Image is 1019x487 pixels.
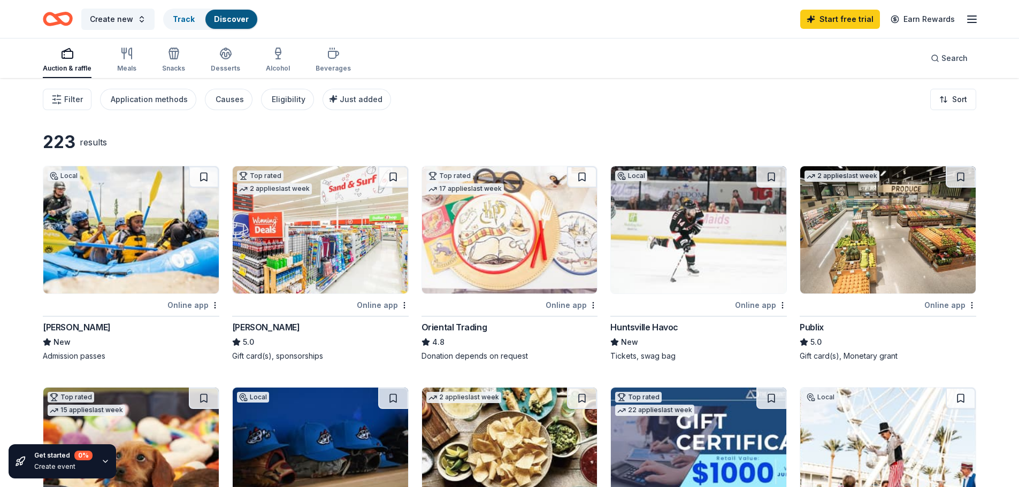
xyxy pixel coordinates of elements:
[205,89,252,110] button: Causes
[111,93,188,106] div: Application methods
[422,321,487,334] div: Oriental Trading
[432,336,445,349] span: 4.8
[232,321,300,334] div: [PERSON_NAME]
[163,9,258,30] button: TrackDiscover
[48,171,80,181] div: Local
[800,351,976,361] div: Gift card(s), Monetary grant
[74,451,93,460] div: 0 %
[90,13,133,26] span: Create new
[261,89,314,110] button: Eligibility
[800,166,976,361] a: Image for Publix2 applieslast weekOnline appPublix5.0Gift card(s), Monetary grant
[48,392,94,403] div: Top rated
[357,298,409,312] div: Online app
[237,171,284,181] div: Top rated
[43,321,111,334] div: [PERSON_NAME]
[266,64,290,73] div: Alcohol
[34,462,93,471] div: Create event
[117,43,136,78] button: Meals
[53,336,71,349] span: New
[952,93,967,106] span: Sort
[216,93,244,106] div: Causes
[422,166,597,293] img: Image for Oriental Trading
[800,166,976,293] img: Image for Publix
[272,93,305,106] div: Eligibility
[610,351,787,361] div: Tickets, swag bag
[941,52,968,65] span: Search
[611,166,786,293] img: Image for Huntsville Havoc
[615,171,647,181] div: Local
[243,336,254,349] span: 5.0
[233,166,408,293] img: Image for Winn-Dixie
[64,93,83,106] span: Filter
[43,351,219,361] div: Admission passes
[805,171,879,182] div: 2 applies last week
[43,166,219,361] a: Image for Montgomery WhitewaterLocalOnline app[PERSON_NAME]NewAdmission passes
[100,89,196,110] button: Application methods
[211,43,240,78] button: Desserts
[546,298,597,312] div: Online app
[48,405,125,416] div: 15 applies last week
[162,43,185,78] button: Snacks
[162,64,185,73] div: Snacks
[621,336,638,349] span: New
[43,166,219,293] img: Image for Montgomery Whitewater
[426,183,504,195] div: 17 applies last week
[340,95,382,104] span: Just added
[80,136,107,149] div: results
[211,64,240,73] div: Desserts
[81,9,155,30] button: Create new
[43,64,91,73] div: Auction & raffle
[924,298,976,312] div: Online app
[43,132,75,153] div: 223
[930,89,976,110] button: Sort
[237,183,312,195] div: 2 applies last week
[426,392,501,403] div: 2 applies last week
[117,64,136,73] div: Meals
[316,43,351,78] button: Beverages
[173,14,195,24] a: Track
[232,166,409,361] a: Image for Winn-DixieTop rated2 applieslast weekOnline app[PERSON_NAME]5.0Gift card(s), sponsorships
[43,43,91,78] button: Auction & raffle
[232,351,409,361] div: Gift card(s), sponsorships
[43,89,91,110] button: Filter
[615,405,694,416] div: 22 applies last week
[422,166,598,361] a: Image for Oriental TradingTop rated17 applieslast weekOnline appOriental Trading4.8Donation depen...
[735,298,787,312] div: Online app
[800,10,880,29] a: Start free trial
[810,336,822,349] span: 5.0
[615,392,662,403] div: Top rated
[266,43,290,78] button: Alcohol
[922,48,976,69] button: Search
[43,6,73,32] a: Home
[426,171,473,181] div: Top rated
[214,14,249,24] a: Discover
[34,451,93,460] div: Get started
[237,392,269,403] div: Local
[167,298,219,312] div: Online app
[316,64,351,73] div: Beverages
[800,321,824,334] div: Publix
[610,321,678,334] div: Huntsville Havoc
[884,10,961,29] a: Earn Rewards
[422,351,598,361] div: Donation depends on request
[323,89,391,110] button: Just added
[805,392,837,403] div: Local
[610,166,787,361] a: Image for Huntsville HavocLocalOnline appHuntsville HavocNewTickets, swag bag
